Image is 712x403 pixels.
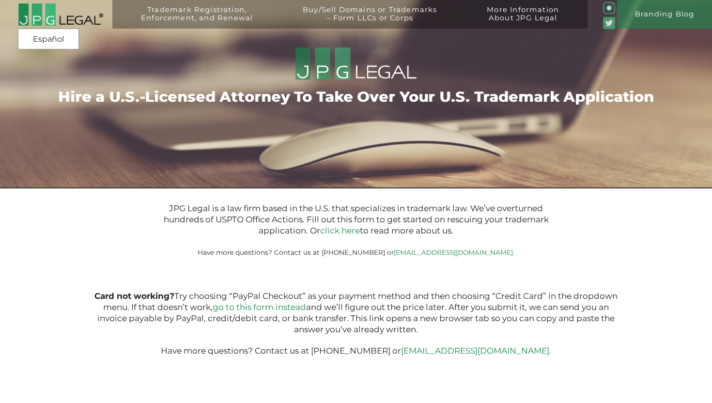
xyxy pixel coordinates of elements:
p: Try choosing “PayPal Checkout” as your payment method and then choosing “Credit Card” in the drop... [93,291,619,336]
a: go to this form instead [213,302,306,312]
small: Have more questions? Contact us at [PHONE_NUMBER] or [198,248,514,256]
a: Trademark Registration,Enforcement, and Renewal [120,6,274,34]
a: More InformationAbout JPG Legal [465,6,580,34]
b: Card not working? [94,291,174,301]
img: 2016-logo-black-letters-3-r.png [18,3,103,26]
p: Have more questions? Contact us at [PHONE_NUMBER] or [93,347,619,355]
a: [EMAIL_ADDRESS][DOMAIN_NAME]. [401,346,551,356]
img: Twitter_Social_Icon_Rounded_Square_Color-mid-green3-90.png [603,17,615,29]
p: JPG Legal is a law firm based in the U.S. that specializes in trademark law. We’ve overturned hun... [150,203,563,237]
a: Buy/Sell Domains or Trademarks– Form LLCs or Corps [281,6,458,34]
a: click here [320,226,360,235]
a: [EMAIL_ADDRESS][DOMAIN_NAME]. [394,248,514,256]
img: glyph-logo_May2016-green3-90.png [603,2,615,14]
a: Español [21,31,76,48]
